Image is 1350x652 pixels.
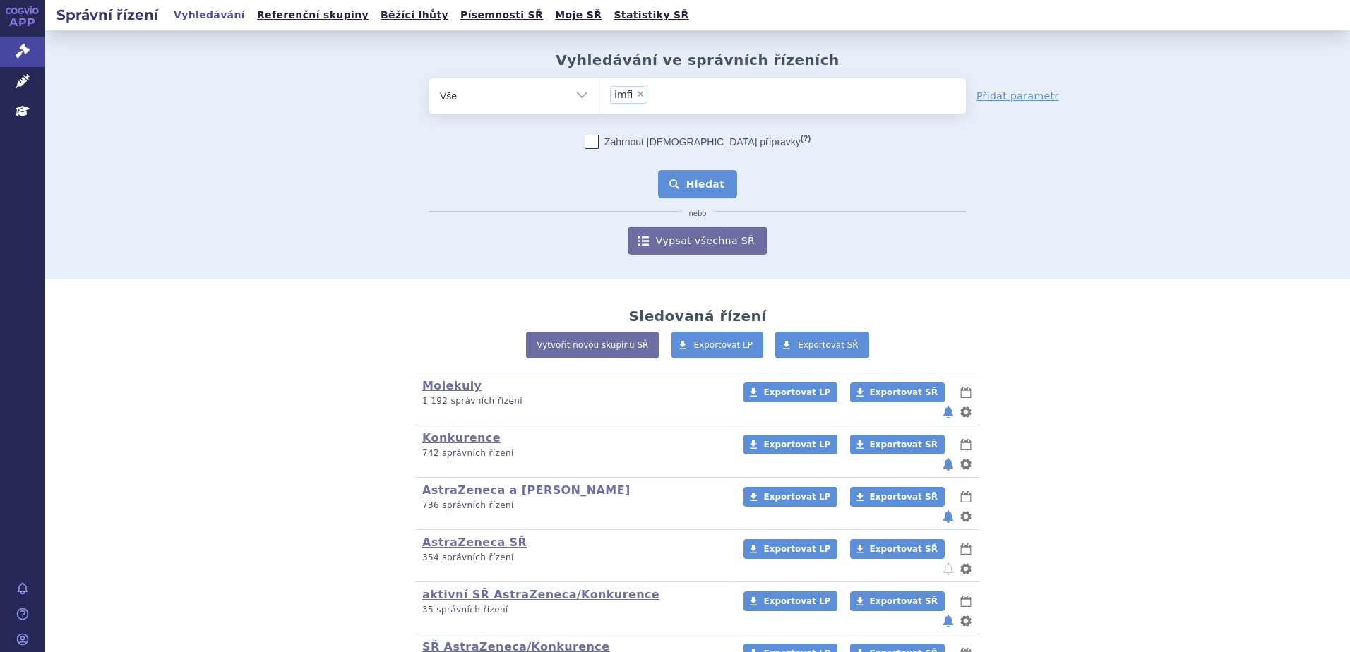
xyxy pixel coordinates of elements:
[763,492,830,502] span: Exportovat LP
[976,89,1059,103] a: Přidat parametr
[694,340,753,350] span: Exportovat LP
[556,52,840,68] h2: Vyhledávání ve správních řízeních
[763,544,830,554] span: Exportovat LP
[743,435,837,454] a: Exportovat LP
[941,456,955,473] button: notifikace
[422,552,725,564] p: 354 správních řízení
[941,560,955,577] button: notifikace
[959,456,973,473] button: nastavení
[870,596,938,606] span: Exportovat SŘ
[456,6,547,25] a: Písemnosti SŘ
[609,6,693,25] a: Statistiky SŘ
[585,135,811,149] label: Zahrnout [DEMOGRAPHIC_DATA] přípravky
[801,134,811,143] abbr: (?)
[870,387,938,397] span: Exportovat SŘ
[959,488,973,505] button: lhůty
[376,6,453,25] a: Běžící lhůty
[614,90,633,99] span: imfi
[682,210,714,218] i: nebo
[870,492,938,502] span: Exportovat SŘ
[422,483,631,497] a: AstraZeneca a [PERSON_NAME]
[422,431,501,445] a: Konkurence
[628,227,767,255] a: Vypsat všechna SŘ
[763,387,830,397] span: Exportovat LP
[551,6,606,25] a: Moje SŘ
[870,544,938,554] span: Exportovat SŘ
[422,500,725,512] p: 736 správních řízení
[743,591,837,611] a: Exportovat LP
[422,588,659,601] a: aktivní SŘ AstraZeneca/Konkurence
[850,435,945,454] a: Exportovat SŘ
[652,85,689,103] input: imfi
[941,508,955,525] button: notifikace
[422,536,527,549] a: AstraZeneca SŘ
[526,332,659,358] a: Vytvořit novou skupinu SŘ
[798,340,859,350] span: Exportovat SŘ
[169,6,249,25] a: Vyhledávání
[422,604,725,616] p: 35 správních řízení
[671,332,764,358] a: Exportovat LP
[941,612,955,629] button: notifikace
[850,382,945,402] a: Exportovat SŘ
[959,560,973,577] button: nastavení
[850,487,945,507] a: Exportovat SŘ
[743,487,837,507] a: Exportovat LP
[45,5,169,25] h2: Správní řízení
[628,308,766,325] h2: Sledovaná řízení
[870,440,938,449] span: Exportovat SŘ
[743,539,837,559] a: Exportovat LP
[959,612,973,629] button: nastavení
[658,170,738,198] button: Hledat
[763,596,830,606] span: Exportovat LP
[941,404,955,421] button: notifikace
[253,6,373,25] a: Referenční skupiny
[775,332,869,358] a: Exportovat SŘ
[850,539,945,559] a: Exportovat SŘ
[743,382,837,402] a: Exportovat LP
[850,591,945,611] a: Exportovat SŘ
[422,447,725,459] p: 742 správních řízení
[959,593,973,610] button: lhůty
[959,541,973,557] button: lhůty
[422,379,482,392] a: Molekuly
[422,395,725,407] p: 1 192 správních řízení
[959,384,973,401] button: lhůty
[959,436,973,453] button: lhůty
[959,508,973,525] button: nastavení
[636,90,645,98] span: ×
[959,404,973,421] button: nastavení
[763,440,830,449] span: Exportovat LP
